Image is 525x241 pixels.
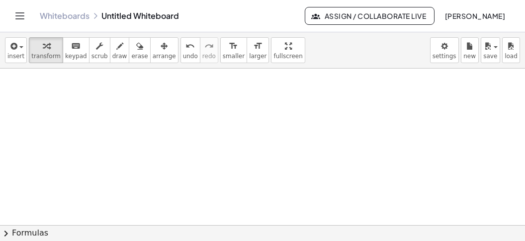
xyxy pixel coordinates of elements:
span: smaller [223,53,245,60]
button: format_sizesmaller [220,37,247,63]
button: redoredo [200,37,218,63]
span: erase [131,53,148,60]
button: load [502,37,520,63]
button: [PERSON_NAME] [437,7,513,25]
span: keypad [65,53,87,60]
i: undo [185,40,195,52]
button: save [481,37,500,63]
i: format_size [253,40,262,52]
span: settings [433,53,456,60]
button: Toggle navigation [12,8,28,24]
span: larger [249,53,266,60]
span: insert [7,53,24,60]
button: arrange [150,37,178,63]
span: draw [112,53,127,60]
span: load [505,53,518,60]
span: redo [202,53,216,60]
span: scrub [91,53,108,60]
a: Whiteboards [40,11,89,21]
button: keyboardkeypad [63,37,89,63]
button: new [461,37,479,63]
button: erase [129,37,150,63]
span: arrange [153,53,176,60]
button: Assign / Collaborate Live [305,7,435,25]
button: transform [29,37,63,63]
button: draw [110,37,130,63]
span: [PERSON_NAME] [444,11,505,20]
button: settings [430,37,459,63]
span: save [483,53,497,60]
span: fullscreen [273,53,302,60]
span: undo [183,53,198,60]
span: transform [31,53,61,60]
button: format_sizelarger [247,37,269,63]
button: insert [5,37,27,63]
i: redo [204,40,214,52]
span: Assign / Collaborate Live [313,11,426,20]
i: keyboard [71,40,81,52]
span: new [463,53,476,60]
button: fullscreen [271,37,305,63]
i: format_size [229,40,238,52]
button: undoundo [180,37,200,63]
button: scrub [89,37,110,63]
